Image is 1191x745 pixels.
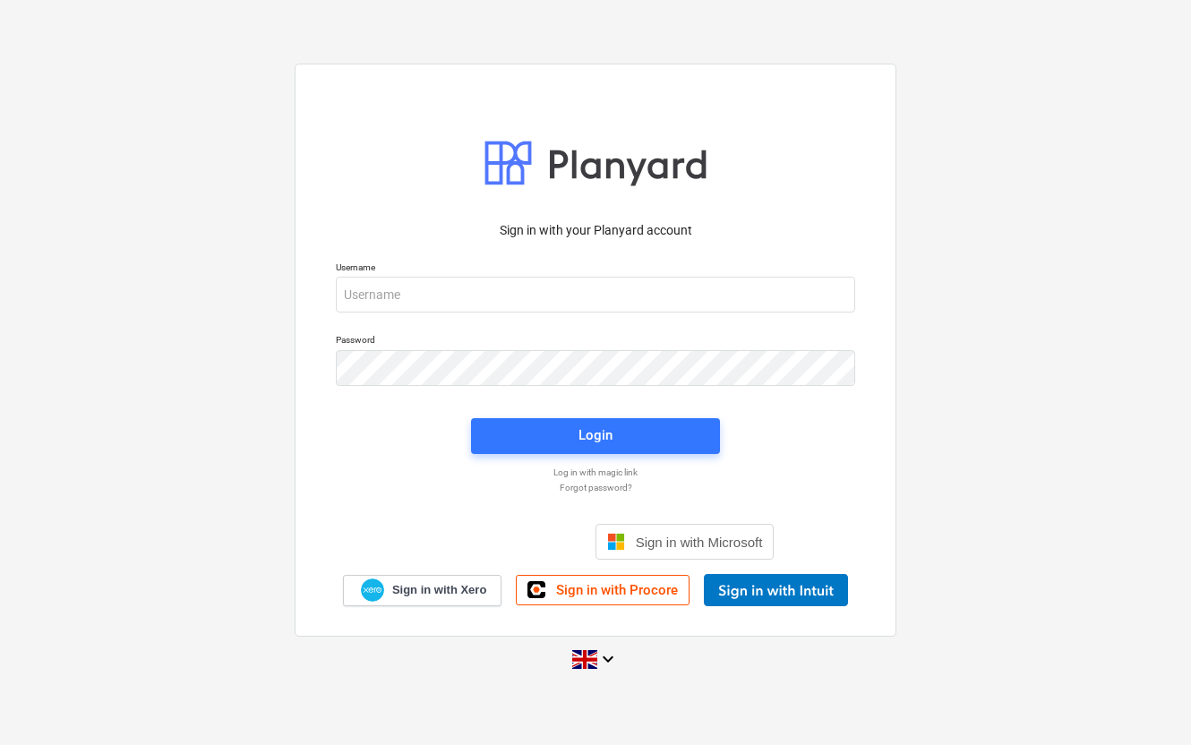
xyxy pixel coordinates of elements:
[408,522,590,561] iframe: Sign in with Google Button
[336,334,855,349] p: Password
[471,418,720,454] button: Login
[361,578,384,603] img: Xero logo
[336,221,855,240] p: Sign in with your Planyard account
[343,575,502,606] a: Sign in with Xero
[516,575,690,605] a: Sign in with Procore
[336,261,855,277] p: Username
[607,533,625,551] img: Microsoft logo
[327,467,864,478] a: Log in with magic link
[597,648,619,670] i: keyboard_arrow_down
[327,482,864,493] a: Forgot password?
[636,535,763,550] span: Sign in with Microsoft
[336,277,855,313] input: Username
[392,582,486,598] span: Sign in with Xero
[556,582,678,598] span: Sign in with Procore
[578,424,613,447] div: Login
